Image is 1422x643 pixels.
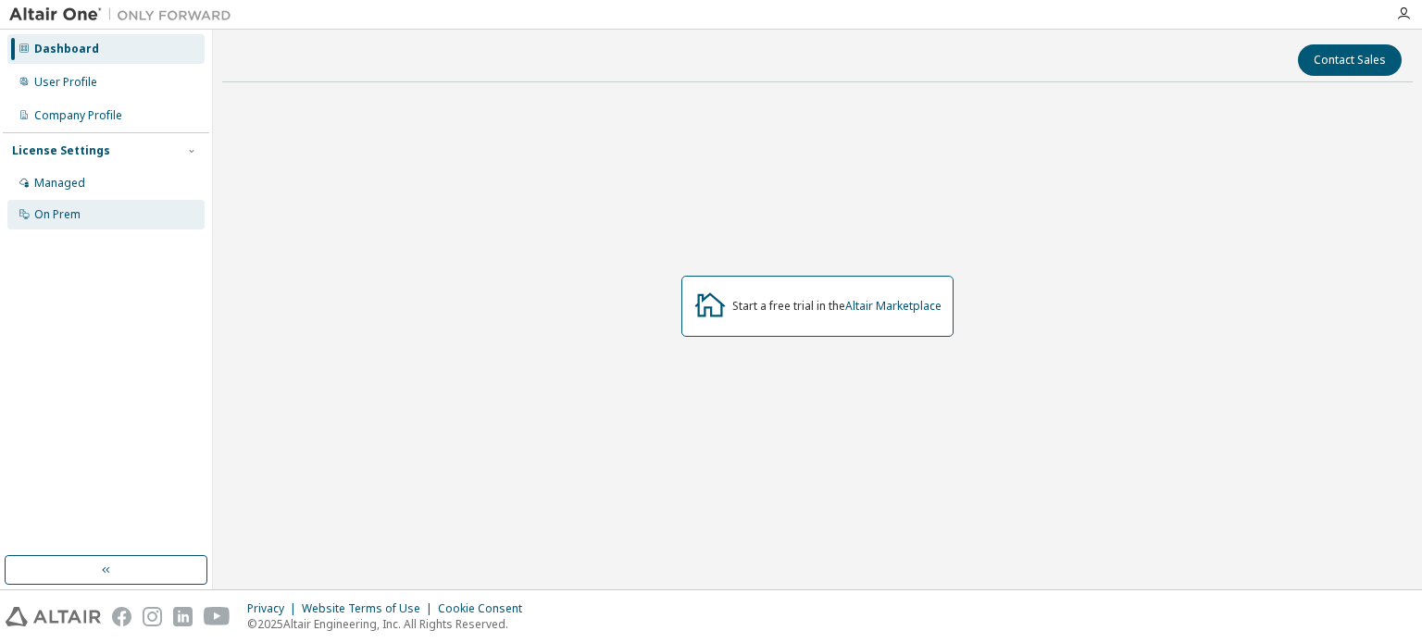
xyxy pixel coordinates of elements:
[34,75,97,90] div: User Profile
[173,607,193,626] img: linkedin.svg
[6,607,101,626] img: altair_logo.svg
[247,616,533,632] p: © 2025 Altair Engineering, Inc. All Rights Reserved.
[112,607,131,626] img: facebook.svg
[143,607,162,626] img: instagram.svg
[302,601,438,616] div: Website Terms of Use
[247,601,302,616] div: Privacy
[845,298,942,314] a: Altair Marketplace
[34,108,122,123] div: Company Profile
[34,207,81,222] div: On Prem
[732,299,942,314] div: Start a free trial in the
[204,607,231,626] img: youtube.svg
[1298,44,1402,76] button: Contact Sales
[438,601,533,616] div: Cookie Consent
[9,6,241,24] img: Altair One
[12,143,110,158] div: License Settings
[34,176,85,191] div: Managed
[34,42,99,56] div: Dashboard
